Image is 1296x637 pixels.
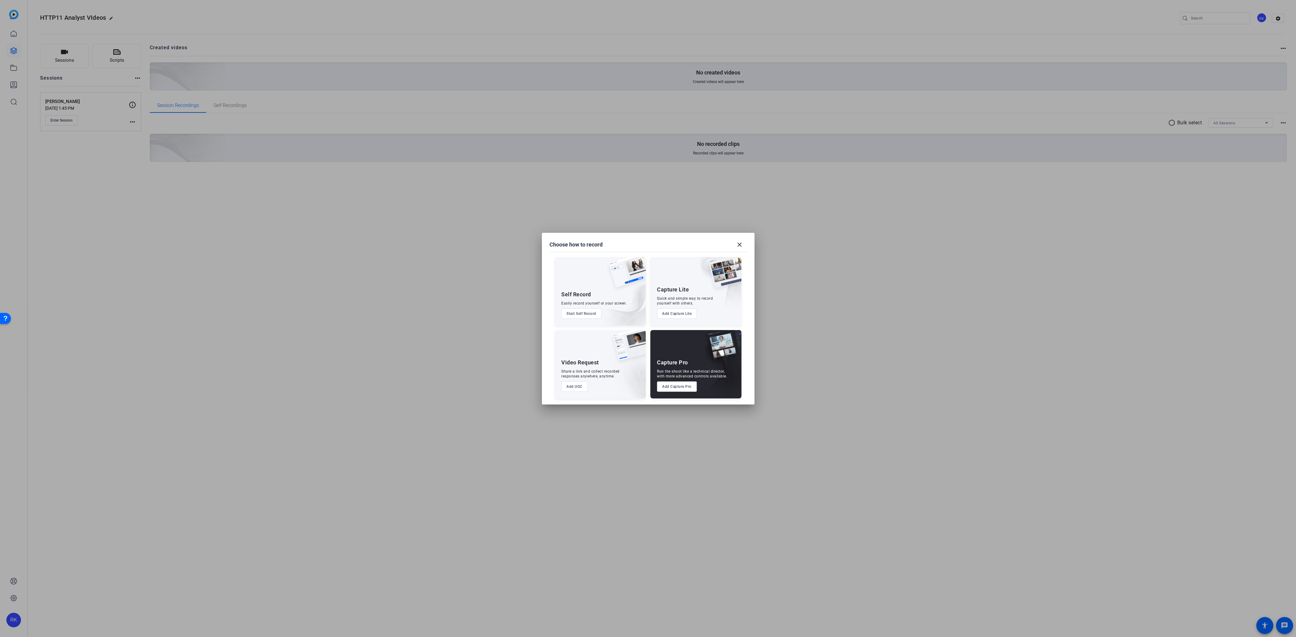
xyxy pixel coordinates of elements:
button: Add UGC [561,381,588,392]
div: Capture Lite [657,286,689,293]
div: Easily record yourself or your screen. [561,301,627,306]
mat-icon: close [736,241,743,248]
img: capture-lite.png [704,257,741,294]
img: embarkstudio-ugc-content.png [610,349,646,398]
div: Share a link and collect recorded responses anywhere, anytime. [561,369,620,379]
img: self-record.png [604,257,646,294]
img: embarkstudio-self-record.png [593,270,646,325]
div: Quick and simple way to record yourself with others. [657,296,713,306]
div: Run the shoot like a technical director, with more advanced controls available. [657,369,727,379]
button: Add Capture Lite [657,308,697,319]
img: capture-pro.png [701,330,741,367]
img: embarkstudio-capture-lite.png [687,257,741,318]
img: embarkstudio-capture-pro.png [696,338,741,398]
h1: Choose how to record [549,241,603,248]
div: Self Record [561,291,591,298]
div: Capture Pro [657,359,688,366]
button: Start Self Record [561,308,601,319]
div: Video Request [561,359,599,366]
img: ugc-content.png [608,330,646,367]
button: Add Capture Pro [657,381,697,392]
